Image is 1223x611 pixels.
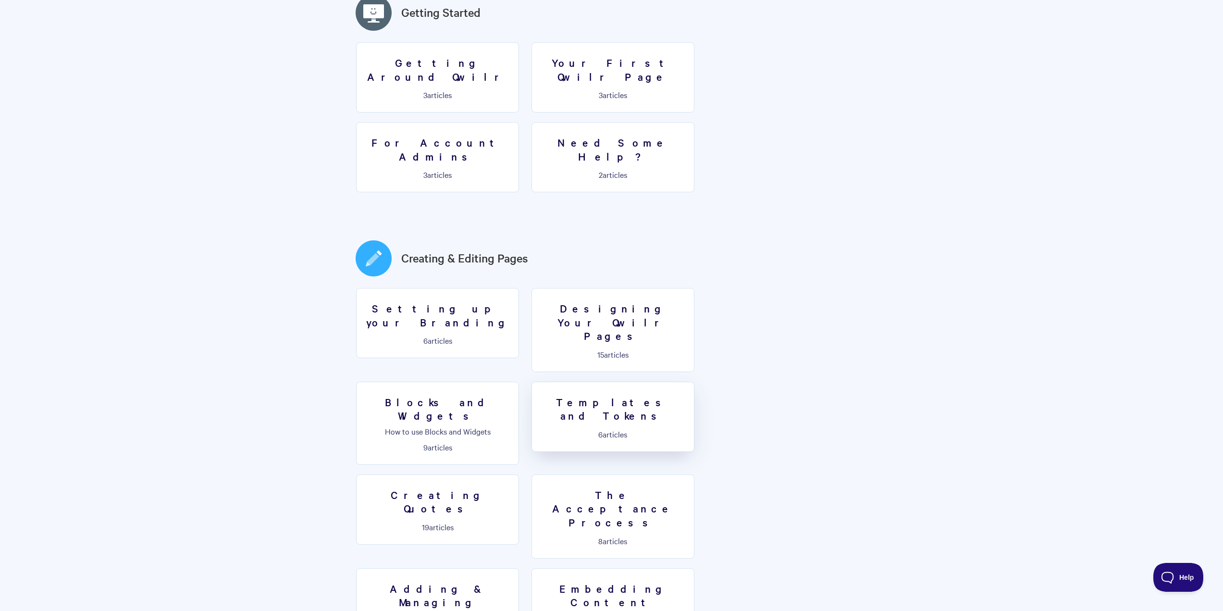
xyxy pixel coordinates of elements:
[423,169,427,180] span: 3
[401,249,528,267] a: Creating & Editing Pages
[531,42,694,112] a: Your First Qwilr Page 3articles
[356,474,519,545] a: Creating Quotes 19articles
[362,427,513,436] p: How to use Blocks and Widgets
[362,336,513,345] p: articles
[598,536,603,546] span: 8
[356,382,519,465] a: Blocks and Widgets How to use Blocks and Widgets 9articles
[423,335,428,346] span: 6
[538,488,688,529] h3: The Acceptance Process
[362,443,513,451] p: articles
[356,42,519,112] a: Getting Around Qwilr 3articles
[362,56,513,83] h3: Getting Around Qwilr
[538,430,688,438] p: articles
[401,4,481,21] a: Getting Started
[362,488,513,515] h3: Creating Quotes
[362,301,513,329] h3: Setting up your Branding
[531,288,694,372] a: Designing Your Qwilr Pages 15articles
[531,474,694,559] a: The Acceptance Process 8articles
[598,429,603,439] span: 6
[362,90,513,99] p: articles
[423,442,428,452] span: 9
[362,136,513,163] h3: For Account Admins
[597,349,604,360] span: 15
[1153,563,1204,592] iframe: Toggle Customer Support
[362,395,513,423] h3: Blocks and Widgets
[422,522,429,532] span: 19
[538,536,688,545] p: articles
[362,523,513,531] p: articles
[538,90,688,99] p: articles
[531,382,694,452] a: Templates and Tokens 6articles
[538,350,688,359] p: articles
[599,169,603,180] span: 2
[599,89,603,100] span: 3
[356,122,519,192] a: For Account Admins 3articles
[538,582,688,609] h3: Embedding Content
[362,170,513,179] p: articles
[538,136,688,163] h3: Need Some Help?
[538,56,688,83] h3: Your First Qwilr Page
[538,395,688,423] h3: Templates and Tokens
[538,170,688,179] p: articles
[423,89,427,100] span: 3
[531,122,694,192] a: Need Some Help? 2articles
[356,288,519,358] a: Setting up your Branding 6articles
[538,301,688,343] h3: Designing Your Qwilr Pages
